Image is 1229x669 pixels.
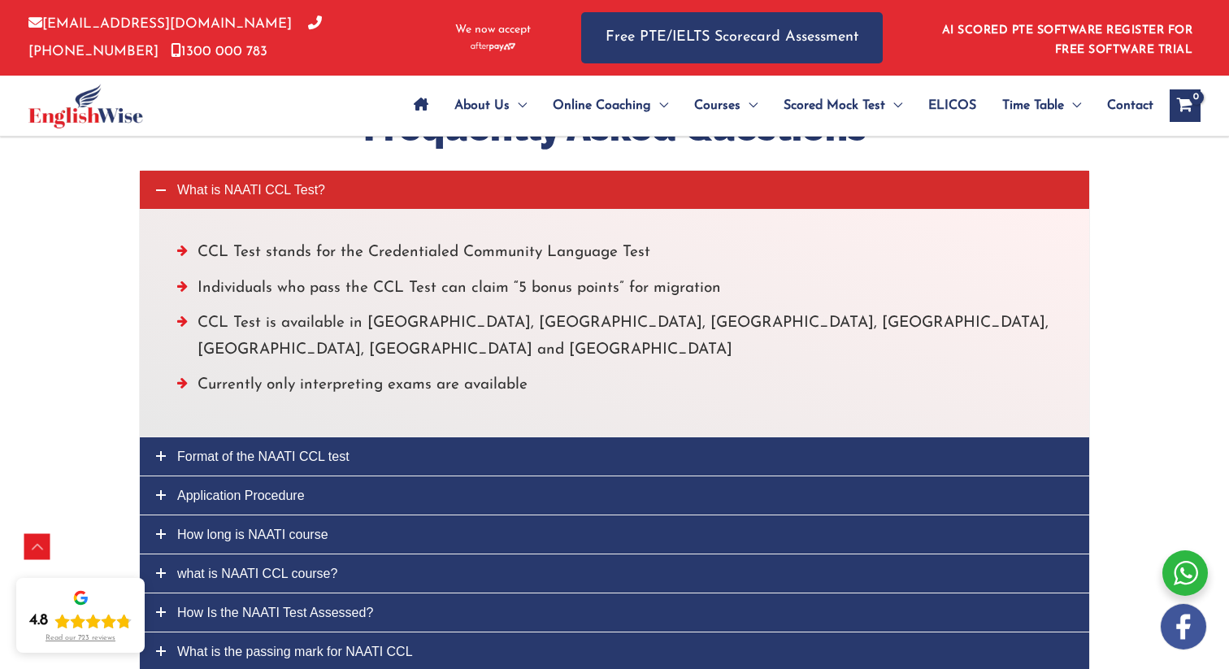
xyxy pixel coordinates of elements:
[651,77,668,134] span: Menu Toggle
[177,606,373,619] span: How Is the NAATI Test Assessed?
[140,476,1089,515] a: Application Procedure
[1094,77,1153,134] a: Contact
[29,611,48,631] div: 4.8
[1170,89,1201,122] a: View Shopping Cart, empty
[784,77,885,134] span: Scored Mock Test
[177,275,1052,310] li: Individuals who pass the CCL Test can claim “5 bonus points” for migration
[942,24,1193,56] a: AI SCORED PTE SOFTWARE REGISTER FOR FREE SOFTWARE TRIAL
[177,489,305,502] span: Application Procedure
[177,450,350,463] span: Format of the NAATI CCL test
[915,77,989,134] a: ELICOS
[177,239,1052,274] li: CCL Test stands for the Credentialed Community Language Test
[471,42,515,51] img: Afterpay-Logo
[454,77,510,134] span: About Us
[171,45,267,59] a: 1300 000 783
[140,515,1089,554] a: How long is NAATI course
[28,17,322,58] a: [PHONE_NUMBER]
[510,77,527,134] span: Menu Toggle
[1107,77,1153,134] span: Contact
[177,645,413,658] span: What is the passing mark for NAATI CCL
[1002,77,1064,134] span: Time Table
[177,567,337,580] span: what is NAATI CCL course?
[177,371,1052,406] li: Currently only interpreting exams are available
[681,77,771,134] a: CoursesMenu Toggle
[740,77,758,134] span: Menu Toggle
[401,77,1153,134] nav: Site Navigation: Main Menu
[928,77,976,134] span: ELICOS
[28,84,143,128] img: cropped-ew-logo
[581,12,883,63] a: Free PTE/IELTS Scorecard Assessment
[553,77,651,134] span: Online Coaching
[177,310,1052,372] li: CCL Test is available in [GEOGRAPHIC_DATA], [GEOGRAPHIC_DATA], [GEOGRAPHIC_DATA], [GEOGRAPHIC_DAT...
[455,22,531,38] span: We now accept
[694,77,740,134] span: Courses
[140,171,1089,209] a: What is NAATI CCL Test?
[177,183,325,197] span: What is NAATI CCL Test?
[140,593,1089,632] a: How Is the NAATI Test Assessed?
[932,11,1201,64] aside: Header Widget 1
[1064,77,1081,134] span: Menu Toggle
[140,437,1089,476] a: Format of the NAATI CCL test
[540,77,681,134] a: Online CoachingMenu Toggle
[140,554,1089,593] a: what is NAATI CCL course?
[441,77,540,134] a: About UsMenu Toggle
[46,634,115,643] div: Read our 723 reviews
[771,77,915,134] a: Scored Mock TestMenu Toggle
[28,17,292,31] a: [EMAIL_ADDRESS][DOMAIN_NAME]
[1161,604,1206,649] img: white-facebook.png
[885,77,902,134] span: Menu Toggle
[989,77,1094,134] a: Time TableMenu Toggle
[29,611,132,631] div: Rating: 4.8 out of 5
[177,528,328,541] span: How long is NAATI course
